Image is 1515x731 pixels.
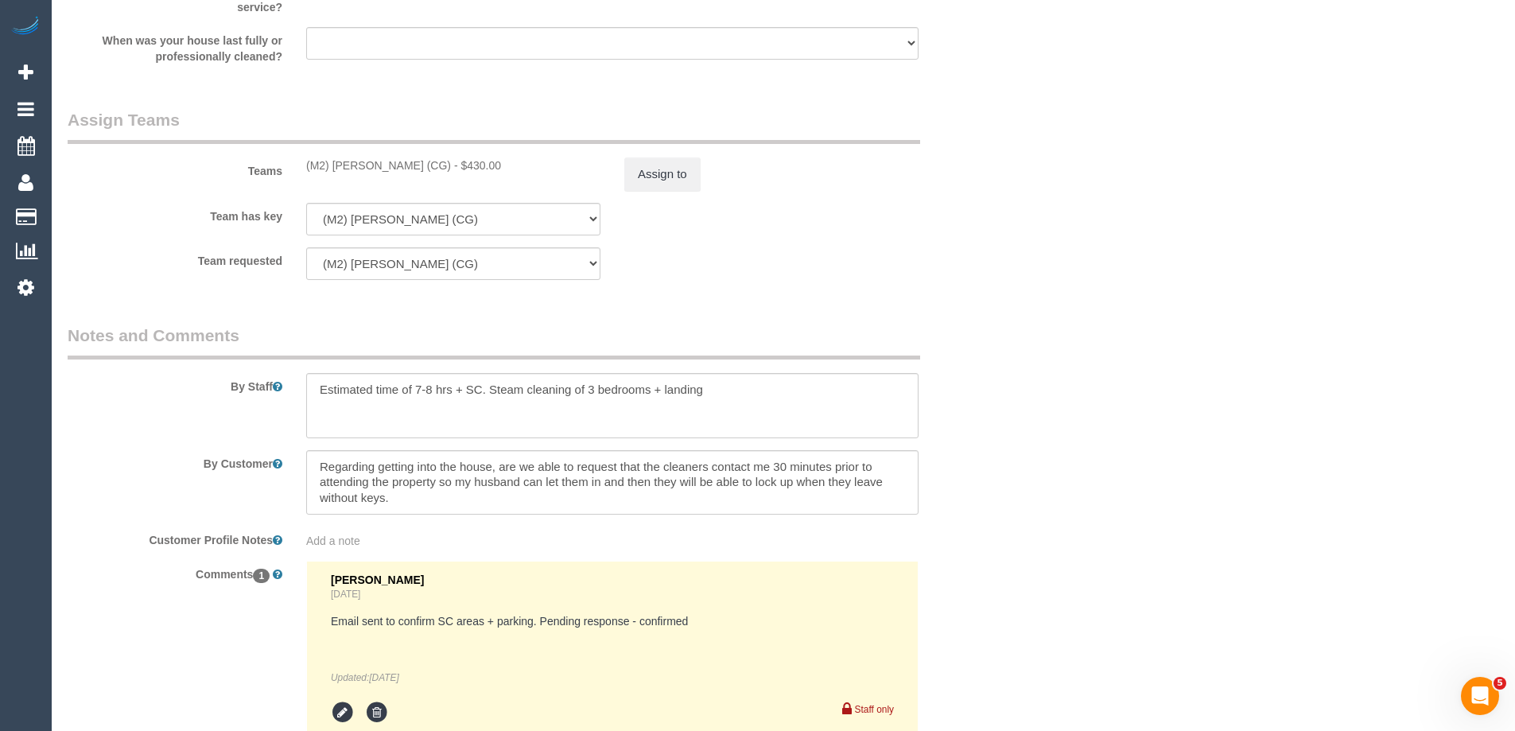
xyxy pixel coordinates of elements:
[306,535,360,547] span: Add a note
[56,247,294,269] label: Team requested
[56,373,294,395] label: By Staff
[56,203,294,224] label: Team has key
[56,561,294,582] label: Comments
[306,157,600,173] div: 1 hour x $430.00/hour
[331,589,360,600] a: [DATE]
[10,16,41,38] img: Automaid Logo
[331,672,399,683] em: Updated:
[56,157,294,179] label: Teams
[331,613,894,629] pre: Email sent to confirm SC areas + parking. Pending response - confirmed
[1494,677,1506,690] span: 5
[56,27,294,64] label: When was your house last fully or professionally cleaned?
[56,450,294,472] label: By Customer
[331,574,424,586] span: [PERSON_NAME]
[855,704,894,715] small: Staff only
[369,672,398,683] span: Sep 17, 2025 12:58
[56,527,294,548] label: Customer Profile Notes
[1461,677,1499,715] iframe: Intercom live chat
[68,108,920,144] legend: Assign Teams
[624,157,701,191] button: Assign to
[253,569,270,583] span: 1
[68,324,920,360] legend: Notes and Comments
